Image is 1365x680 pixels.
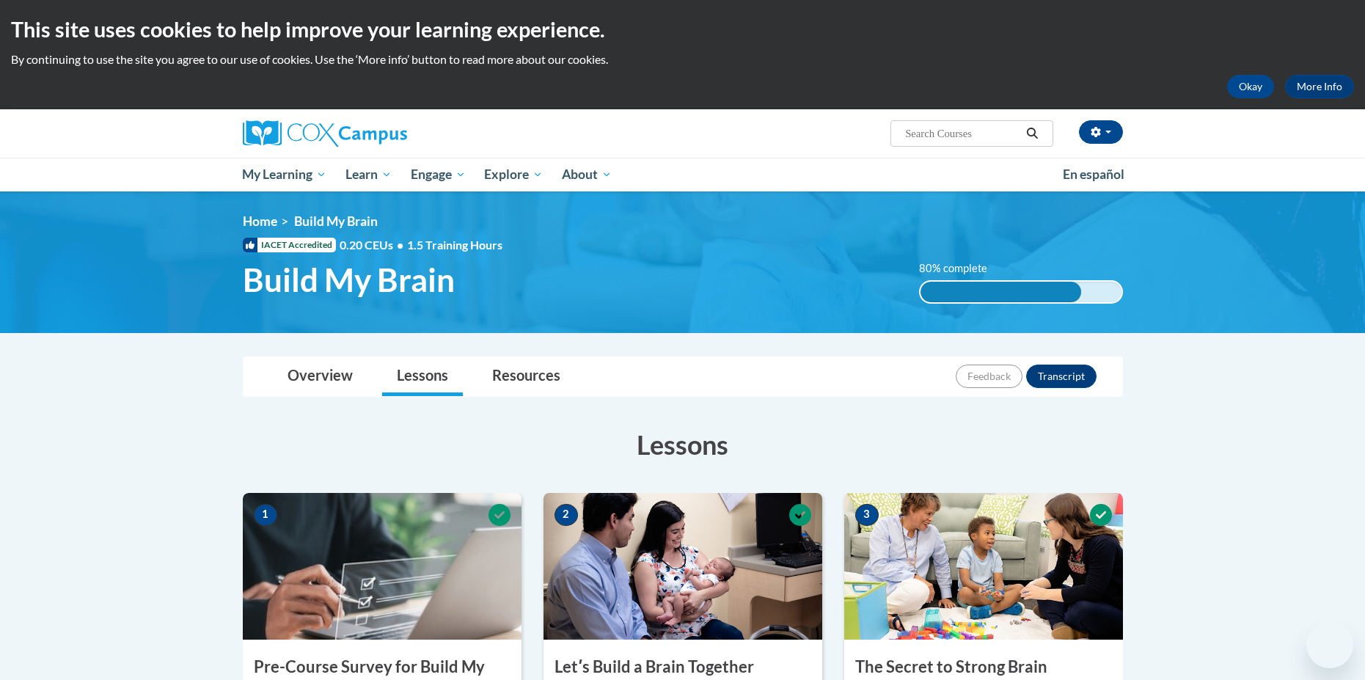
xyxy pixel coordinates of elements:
h2: This site uses cookies to help improve your learning experience. [11,15,1354,44]
span: 1.5 Training Hours [407,238,502,252]
img: Cox Campus [243,120,407,147]
span: Build My Brain [294,213,378,229]
a: More Info [1285,75,1354,98]
span: Learn [345,166,392,183]
a: Cox Campus [243,120,522,147]
a: About [552,158,621,191]
div: Main menu [221,158,1145,191]
h3: Letʹs Build a Brain Together [544,656,822,679]
input: Search Courses [904,125,1021,142]
iframe: Button to launch messaging window [1306,621,1353,668]
a: Overview [273,357,367,396]
h3: Lessons [243,426,1123,463]
span: Explore [484,166,543,183]
a: Resources [477,357,575,396]
span: Build My Brain [243,260,455,299]
button: Account Settings [1079,120,1123,144]
span: 0.20 CEUs [340,237,407,253]
div: 80% complete [921,282,1081,302]
span: Engage [411,166,466,183]
button: Feedback [956,365,1022,388]
span: En español [1063,167,1124,182]
a: Engage [401,158,475,191]
a: Learn [336,158,401,191]
p: By continuing to use the site you agree to our use of cookies. Use the ‘More info’ button to read... [11,51,1354,67]
span: IACET Accredited [243,238,336,252]
img: Course Image [844,493,1123,640]
a: My Learning [233,158,337,191]
button: Okay [1227,75,1274,98]
span: 1 [254,504,277,526]
span: 2 [555,504,578,526]
span: 3 [855,504,879,526]
button: Search [1021,125,1043,142]
span: About [562,166,612,183]
a: Lessons [382,357,463,396]
a: Explore [475,158,552,191]
a: En español [1053,159,1134,190]
a: Home [243,213,277,229]
img: Course Image [243,493,522,640]
button: Transcript [1026,365,1097,388]
label: 80% complete [919,260,1003,277]
span: • [397,238,403,252]
img: Course Image [544,493,822,640]
span: My Learning [242,166,326,183]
